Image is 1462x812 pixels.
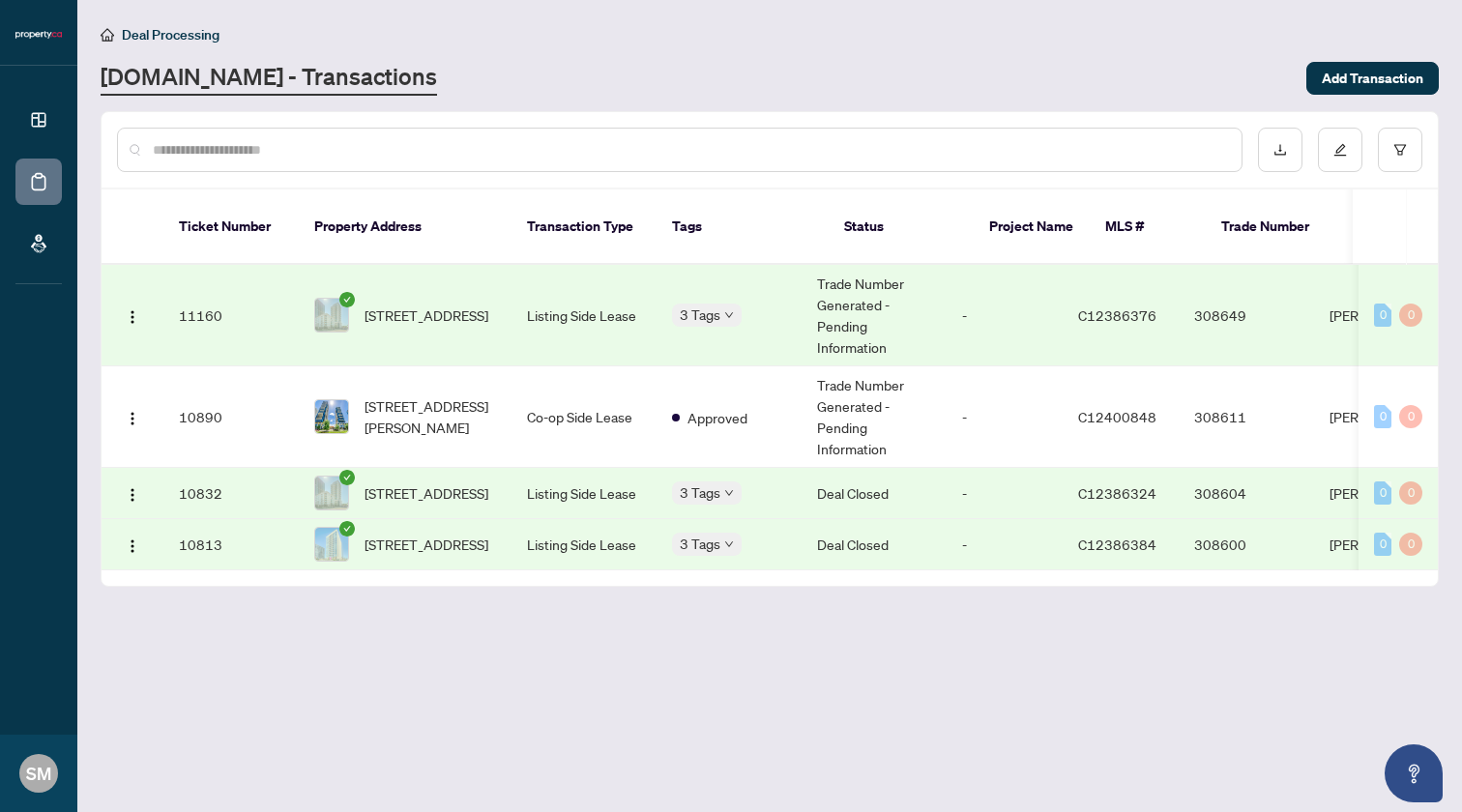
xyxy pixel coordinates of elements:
td: Co-op Side Lease [512,366,657,468]
span: edit [1333,143,1347,157]
div: 0 [1374,481,1391,505]
span: 3 Tags [680,481,720,504]
td: 308600 [1179,519,1314,570]
span: home [101,28,114,42]
th: Project Name [974,189,1090,265]
span: check-circle [339,470,355,485]
td: [PERSON_NAME] [1314,519,1459,570]
a: [DOMAIN_NAME] - Transactions [101,61,437,96]
div: 0 [1374,405,1391,428]
td: - [947,468,1063,519]
th: Status [829,189,974,265]
img: thumbnail-img [315,400,348,433]
div: 0 [1399,481,1422,505]
span: [STREET_ADDRESS] [365,482,488,504]
span: down [724,539,734,549]
td: 308611 [1179,366,1314,468]
img: thumbnail-img [315,477,348,509]
td: Listing Side Lease [512,265,657,366]
span: C12400848 [1078,408,1156,425]
td: Trade Number Generated - Pending Information [802,265,947,366]
span: download [1273,143,1287,157]
td: - [947,265,1063,366]
td: [PERSON_NAME] [1314,366,1459,468]
button: Add Transaction [1306,62,1439,95]
span: SM [26,760,51,787]
th: Ticket Number [163,189,299,265]
span: down [724,488,734,498]
button: Logo [117,529,148,560]
img: Logo [125,309,140,325]
td: 308649 [1179,265,1314,366]
th: Trade Number [1206,189,1341,265]
img: Logo [125,538,140,554]
span: C12386376 [1078,306,1156,324]
button: download [1258,128,1302,172]
td: Deal Closed [802,468,947,519]
button: filter [1378,128,1422,172]
span: check-circle [339,521,355,536]
div: 0 [1399,304,1422,327]
div: 0 [1399,533,1422,556]
span: 3 Tags [680,533,720,555]
td: - [947,519,1063,570]
span: Deal Processing [122,26,219,43]
span: C12386324 [1078,484,1156,502]
span: [STREET_ADDRESS][PERSON_NAME] [365,395,496,438]
div: 0 [1374,304,1391,327]
td: [PERSON_NAME] [1314,265,1459,366]
span: Add Transaction [1322,63,1423,94]
img: logo [15,29,62,41]
button: Logo [117,478,148,508]
button: Logo [117,401,148,432]
span: Approved [687,407,747,428]
span: C12386384 [1078,536,1156,553]
th: Transaction Type [512,189,657,265]
button: Open asap [1385,744,1443,802]
td: [PERSON_NAME] [1314,468,1459,519]
span: [STREET_ADDRESS] [365,534,488,555]
img: Logo [125,411,140,426]
span: down [724,310,734,320]
td: Trade Number Generated - Pending Information [802,366,947,468]
img: Logo [125,487,140,503]
span: filter [1393,143,1407,157]
th: Property Address [299,189,512,265]
td: Listing Side Lease [512,519,657,570]
div: 0 [1374,533,1391,556]
td: - [947,366,1063,468]
div: 0 [1399,405,1422,428]
td: 11160 [163,265,299,366]
th: MLS # [1090,189,1206,265]
img: thumbnail-img [315,528,348,561]
td: 10813 [163,519,299,570]
td: 308604 [1179,468,1314,519]
td: 10832 [163,468,299,519]
td: Deal Closed [802,519,947,570]
span: check-circle [339,292,355,307]
button: Logo [117,300,148,331]
td: 10890 [163,366,299,468]
td: Listing Side Lease [512,468,657,519]
span: 3 Tags [680,304,720,326]
span: [STREET_ADDRESS] [365,304,488,326]
th: Tags [657,189,829,265]
button: edit [1318,128,1362,172]
img: thumbnail-img [315,299,348,332]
